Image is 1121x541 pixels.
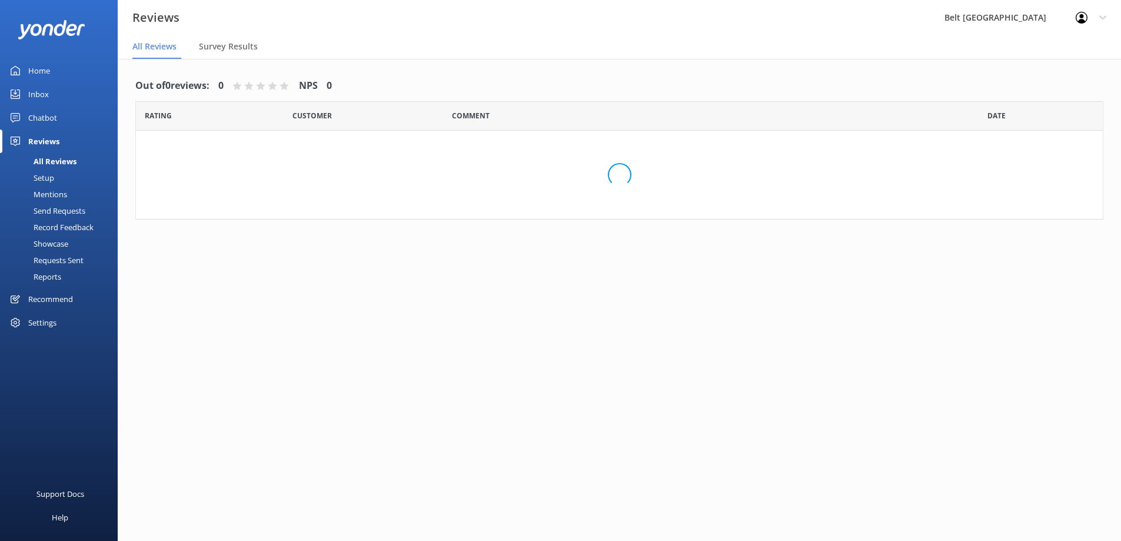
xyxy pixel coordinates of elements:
a: Showcase [7,235,118,252]
div: Send Requests [7,203,85,219]
a: All Reviews [7,153,118,170]
a: Setup [7,170,118,186]
a: Reports [7,268,118,285]
div: Setup [7,170,54,186]
div: Home [28,59,50,82]
span: Survey Results [199,41,258,52]
h4: 0 [218,78,224,94]
a: Record Feedback [7,219,118,235]
div: Recommend [28,287,73,311]
a: Send Requests [7,203,118,219]
h4: NPS [299,78,318,94]
h4: Out of 0 reviews: [135,78,209,94]
div: Inbox [28,82,49,106]
div: Showcase [7,235,68,252]
span: Question [452,110,490,121]
h3: Reviews [132,8,179,27]
div: Help [52,506,68,529]
h4: 0 [327,78,332,94]
span: Date [292,110,332,121]
div: Support Docs [36,482,84,506]
img: yonder-white-logo.png [18,20,85,39]
span: Date [987,110,1006,121]
span: Date [145,110,172,121]
div: Chatbot [28,106,57,130]
a: Mentions [7,186,118,203]
div: Requests Sent [7,252,84,268]
div: Reviews [28,130,59,153]
a: Requests Sent [7,252,118,268]
div: All Reviews [7,153,76,170]
div: Settings [28,311,56,334]
div: Reports [7,268,61,285]
div: Record Feedback [7,219,94,235]
div: Mentions [7,186,67,203]
span: All Reviews [132,41,177,52]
